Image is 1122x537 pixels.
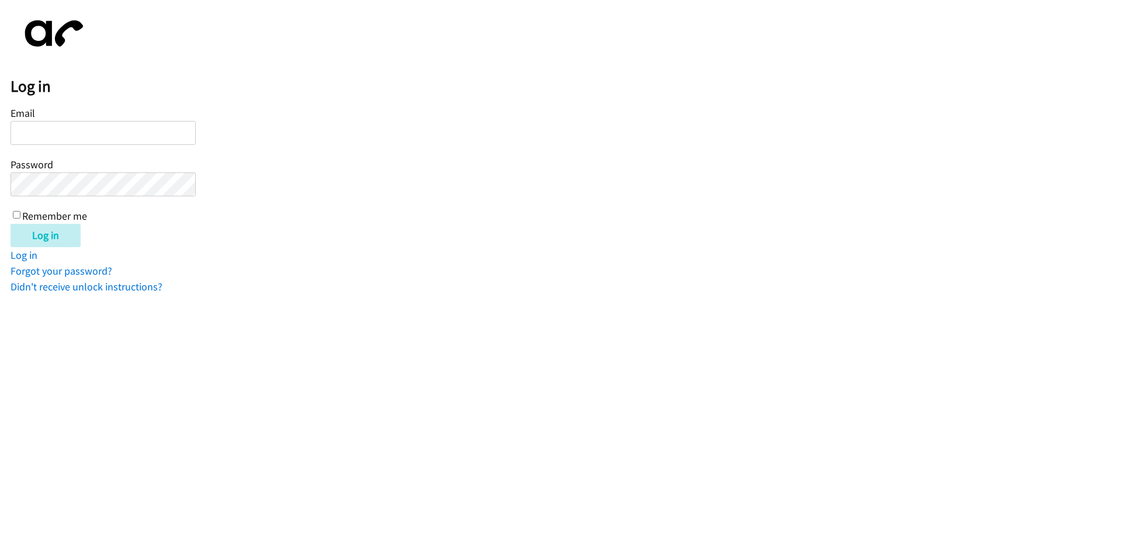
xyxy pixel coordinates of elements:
[11,224,81,247] input: Log in
[11,264,112,278] a: Forgot your password?
[11,248,37,262] a: Log in
[11,11,92,57] img: aphone-8a226864a2ddd6a5e75d1ebefc011f4aa8f32683c2d82f3fb0802fe031f96514.svg
[11,106,35,120] label: Email
[11,280,162,293] a: Didn't receive unlock instructions?
[22,209,87,223] label: Remember me
[11,77,1122,96] h2: Log in
[11,158,53,171] label: Password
